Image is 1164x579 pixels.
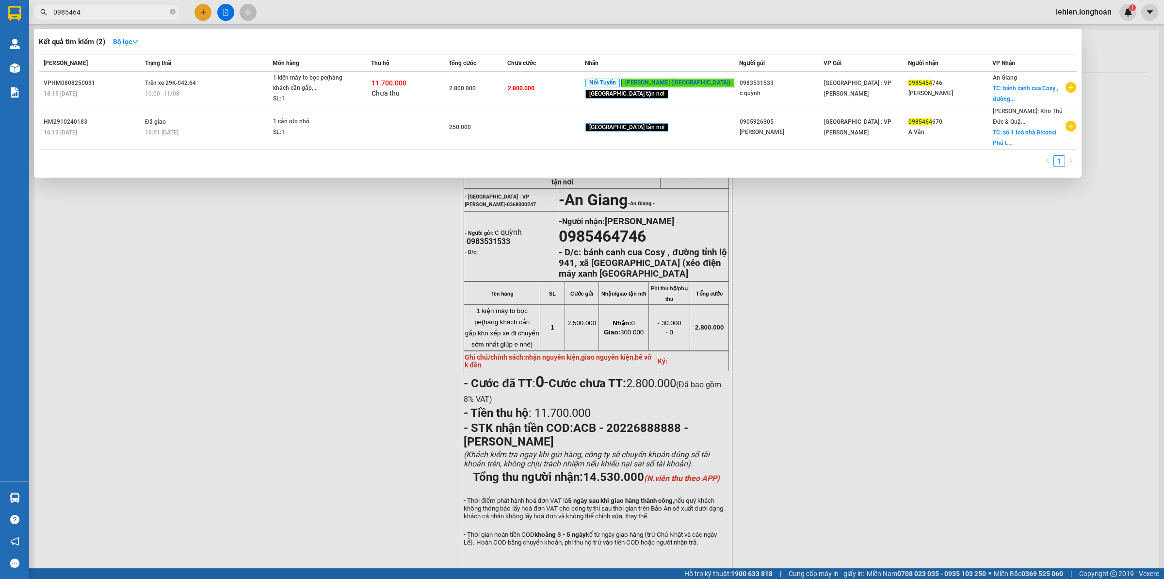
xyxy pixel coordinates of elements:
span: close-circle [170,9,176,15]
span: 10:00 - 11/08 [145,90,179,97]
div: HM2910240183 [44,117,142,127]
li: Previous Page [1042,155,1053,167]
span: Trên xe 29K-042.64 [145,80,196,86]
strong: Bộ lọc [113,38,139,46]
span: Trạng thái [145,60,171,66]
span: Người nhận [908,60,938,66]
span: Nhãn [585,60,598,66]
span: plus-circle [1066,121,1076,132]
span: [GEOGRAPHIC_DATA] tận nơi [585,90,668,99]
div: A Vân [908,127,992,137]
span: notification [10,537,19,546]
img: warehouse-icon [10,63,20,73]
span: [PERSON_NAME] [44,60,88,66]
input: Tìm tên, số ĐT hoặc mã đơn [53,7,168,17]
span: 16:19 [DATE] [44,129,77,136]
span: question-circle [10,515,19,524]
span: 2.800.000 [508,85,534,92]
span: down [132,38,139,45]
span: left [1045,158,1051,164]
div: 1 cản oto nhỏ [273,116,346,127]
span: Chưa cước [507,60,536,66]
span: Chưa thu [372,89,400,97]
div: SL: 1 [273,127,346,138]
button: right [1065,155,1077,167]
span: [PERSON_NAME]: Kho Thủ Đức & Quậ... [993,108,1063,125]
div: 670 [908,117,992,127]
div: [PERSON_NAME] [908,88,992,99]
span: right [1068,158,1074,164]
span: Nối Tuyến [585,79,620,87]
div: SL: 1 [273,94,346,104]
span: message [10,559,19,568]
span: [GEOGRAPHIC_DATA] tận nơi [585,123,668,132]
span: [GEOGRAPHIC_DATA] : VP [PERSON_NAME] [824,80,891,97]
img: warehouse-icon [10,39,20,49]
span: [GEOGRAPHIC_DATA] : VP [PERSON_NAME] [824,118,891,136]
span: [PERSON_NAME] ([GEOGRAPHIC_DATA]) [621,79,734,87]
span: An Giang [993,74,1017,81]
span: Tổng cước [449,60,476,66]
div: c quỳnh [740,88,823,99]
span: 11.700.000 [372,79,406,87]
span: search [40,9,47,16]
div: 0905926305 [740,117,823,127]
span: 250.000 [449,124,471,131]
img: logo-vxr [8,6,21,21]
a: 1 [1054,156,1065,166]
span: Đã giao [145,118,166,125]
div: 1 kiện máy to bọc pe(hàng khách cần gấp,... [273,73,346,94]
span: close-circle [170,8,176,17]
span: Món hàng [273,60,299,66]
div: VPHM0808250031 [44,78,142,88]
span: 0985464 [908,118,932,125]
span: Thu hộ [371,60,389,66]
div: 0983531533 [740,78,823,88]
li: Next Page [1065,155,1077,167]
img: solution-icon [10,87,20,98]
button: Bộ lọcdown [105,34,146,50]
span: Người gửi [739,60,765,66]
span: 16:51 [DATE] [145,129,178,136]
span: VP Nhận [992,60,1015,66]
span: plus-circle [1066,82,1076,93]
h3: Kết quả tìm kiếm ( 2 ) [39,37,105,47]
span: TC: bánh canh cua Cosy , đường... [993,85,1058,102]
div: [PERSON_NAME] [740,127,823,137]
span: VP Gửi [824,60,841,66]
span: 2.800.000 [449,85,476,92]
img: warehouse-icon [10,493,20,503]
span: TC: số 1 toà nhà BIconsi Phú L... [993,129,1056,147]
span: 18:15 [DATE] [44,90,77,97]
li: 1 [1053,155,1065,167]
button: left [1042,155,1053,167]
div: 746 [908,78,992,88]
span: 0985464 [908,80,932,86]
